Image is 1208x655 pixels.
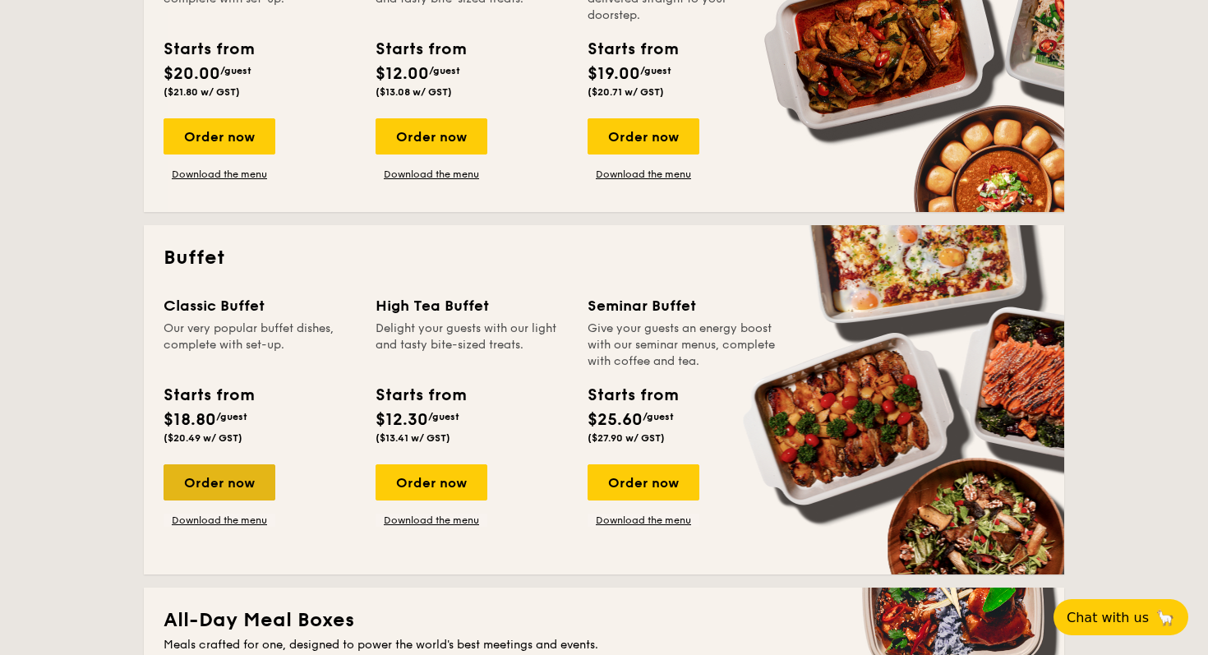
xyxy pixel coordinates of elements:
[588,321,780,370] div: Give your guests an energy boost with our seminar menus, complete with coffee and tea.
[164,607,1044,634] h2: All-Day Meal Boxes
[588,118,699,155] div: Order now
[588,410,643,430] span: $25.60
[376,37,465,62] div: Starts from
[164,64,220,84] span: $20.00
[376,118,487,155] div: Order now
[588,37,677,62] div: Starts from
[588,514,699,527] a: Download the menu
[164,118,275,155] div: Order now
[376,464,487,500] div: Order now
[164,321,356,370] div: Our very popular buffet dishes, complete with set-up.
[164,245,1044,271] h2: Buffet
[376,321,568,370] div: Delight your guests with our light and tasty bite-sized treats.
[220,65,251,76] span: /guest
[164,410,216,430] span: $18.80
[588,64,640,84] span: $19.00
[428,411,459,422] span: /guest
[164,37,253,62] div: Starts from
[588,432,665,444] span: ($27.90 w/ GST)
[376,514,487,527] a: Download the menu
[376,432,450,444] span: ($13.41 w/ GST)
[376,168,487,181] a: Download the menu
[164,464,275,500] div: Order now
[1054,599,1188,635] button: Chat with us🦙
[376,410,428,430] span: $12.30
[1067,610,1149,625] span: Chat with us
[164,86,240,98] span: ($21.80 w/ GST)
[588,464,699,500] div: Order now
[588,168,699,181] a: Download the menu
[164,637,1044,653] div: Meals crafted for one, designed to power the world's best meetings and events.
[588,86,664,98] span: ($20.71 w/ GST)
[376,64,429,84] span: $12.00
[164,294,356,317] div: Classic Buffet
[164,383,253,408] div: Starts from
[376,86,452,98] span: ($13.08 w/ GST)
[588,294,780,317] div: Seminar Buffet
[588,383,677,408] div: Starts from
[216,411,247,422] span: /guest
[1155,608,1175,627] span: 🦙
[376,383,465,408] div: Starts from
[164,168,275,181] a: Download the menu
[643,411,674,422] span: /guest
[376,294,568,317] div: High Tea Buffet
[164,514,275,527] a: Download the menu
[164,432,242,444] span: ($20.49 w/ GST)
[640,65,671,76] span: /guest
[429,65,460,76] span: /guest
